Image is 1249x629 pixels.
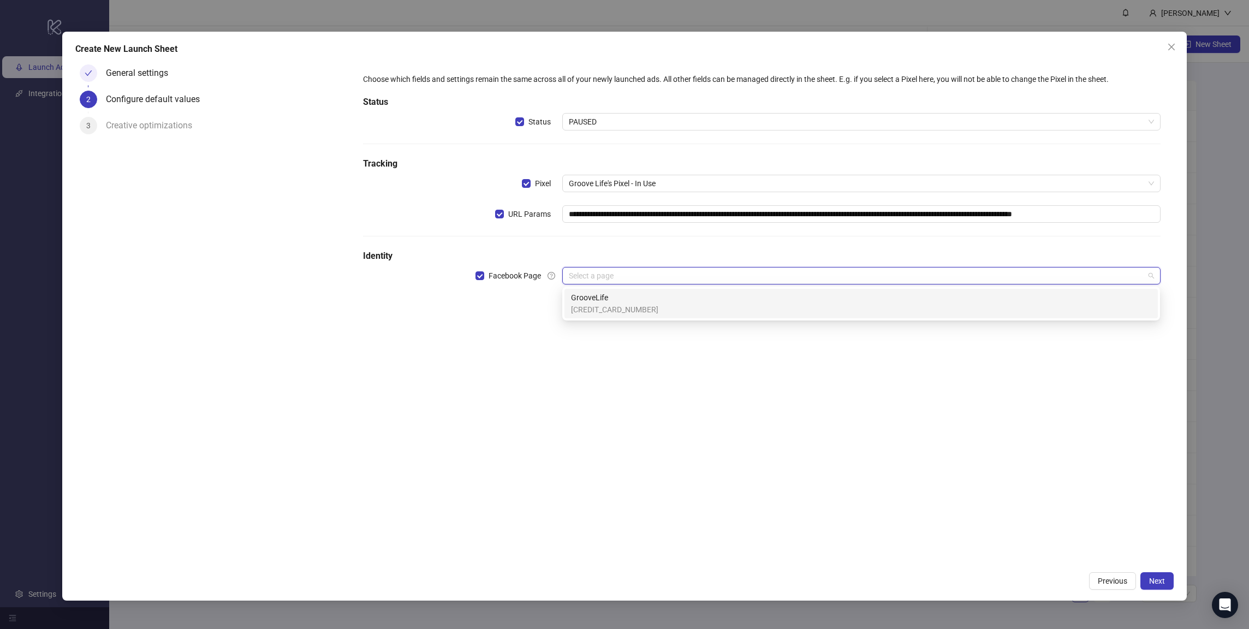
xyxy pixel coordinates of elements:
h5: Tracking [363,157,1160,170]
div: Create New Launch Sheet [75,43,1173,56]
span: close [1167,43,1176,51]
span: Pixel [531,177,555,189]
span: URL Params [504,208,555,220]
span: Previous [1098,577,1127,585]
span: GrooveLife [571,292,658,304]
div: Creative optimizations [106,117,201,134]
h5: Identity [363,250,1160,263]
button: Close [1163,38,1180,56]
div: GrooveLife [564,289,1158,318]
span: Next [1149,577,1165,585]
span: [CREDIT_CARD_NUMBER] [571,304,658,316]
div: Configure default values [106,91,209,108]
div: Choose which fields and settings remain the same across all of your newly launched ads. All other... [363,73,1160,85]
div: General settings [106,64,177,82]
span: PAUSED [569,114,1153,130]
div: Open Intercom Messenger [1212,592,1238,618]
span: Status [524,116,555,128]
span: 3 [86,121,91,130]
span: 2 [86,95,91,104]
h5: Status [363,96,1160,109]
button: Previous [1089,572,1136,590]
span: check [85,69,92,77]
span: Facebook Page [484,270,545,282]
span: Groove Life's Pixel - In Use [569,175,1153,192]
button: Next [1140,572,1174,590]
span: question-circle [548,272,555,280]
